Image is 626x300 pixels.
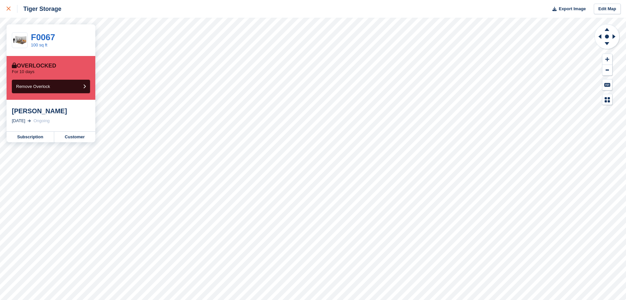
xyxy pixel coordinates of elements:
[7,132,54,142] a: Subscription
[28,120,31,122] img: arrow-right-light-icn-cde0832a797a2874e46488d9cf13f60e5c3a73dbe684e267c42b8395dfbc2abf.svg
[16,84,50,89] span: Remove Overlock
[34,118,50,124] div: Ongoing
[31,42,47,47] a: 100 sq ft
[602,79,612,90] button: Keyboard Shortcuts
[12,80,90,93] button: Remove Overlock
[602,54,612,65] button: Zoom In
[12,107,90,115] div: [PERSON_NAME]
[12,69,35,74] p: For 10 days
[12,118,25,124] div: [DATE]
[602,65,612,76] button: Zoom Out
[31,32,55,42] a: F0067
[602,94,612,105] button: Map Legend
[559,6,586,12] span: Export Image
[12,63,56,69] div: Overlocked
[548,4,586,14] button: Export Image
[17,5,61,13] div: Tiger Storage
[594,4,621,14] a: Edit Map
[12,35,27,46] img: 100-sqft-unit.jpg
[54,132,95,142] a: Customer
